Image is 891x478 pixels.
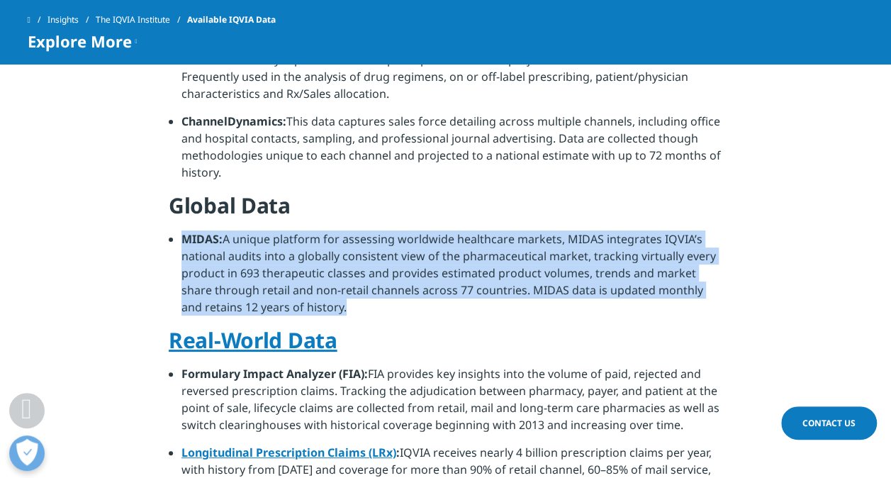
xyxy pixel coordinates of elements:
[181,365,722,444] li: FIA provides key insights into the volume of paid, rejected and reversed prescription claims. Tra...
[187,7,276,33] span: Available IQVIA Data
[181,113,722,191] li: This data captures sales force detailing across multiple channels, including office and hospital ...
[169,191,722,230] h4: Global Data
[181,113,286,129] strong: ChannelDynamics:
[181,231,223,247] strong: MIDAS:
[28,33,132,50] span: Explore More
[181,230,722,326] li: A unique platform for assessing worldwide healthcare markets, MIDAS integrates IQVIA’s national a...
[181,366,368,382] strong: Formulary Impact Analyzer (FIA):
[9,435,45,471] button: Open Preferences
[781,406,877,440] a: Contact Us
[169,326,337,355] a: Real-World Data
[181,445,400,460] strong: :
[96,7,187,33] a: The IQVIA Institute
[47,7,96,33] a: Insights
[802,417,856,429] span: Contact Us
[181,445,396,460] a: Longitudinal Prescription Claims (LRx)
